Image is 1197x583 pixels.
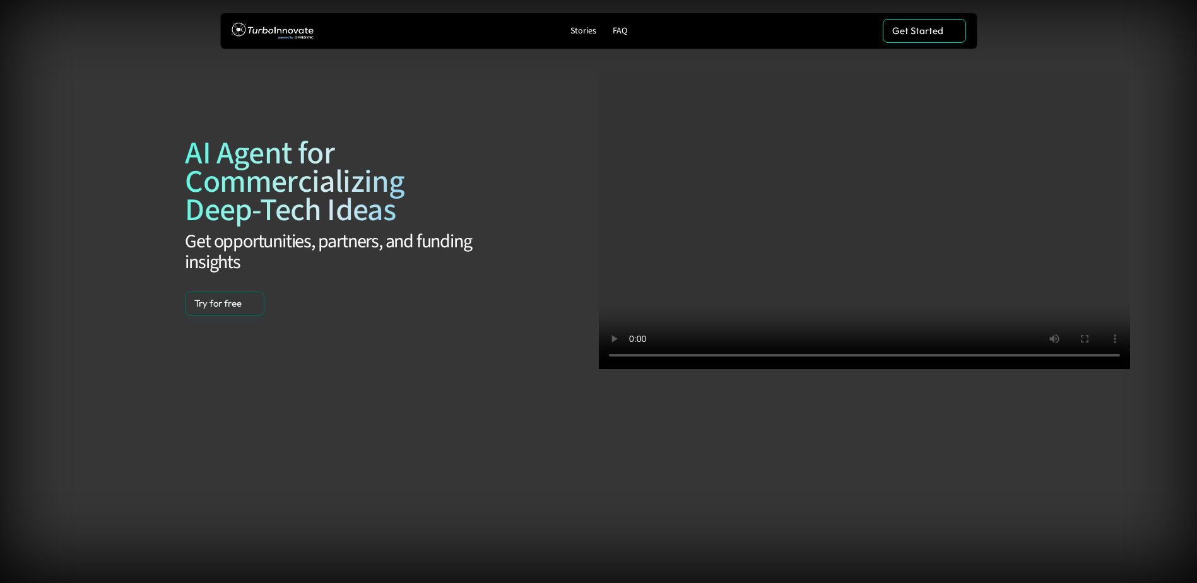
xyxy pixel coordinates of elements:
p: Stories [570,26,596,37]
img: TurboInnovate Logo [232,20,314,43]
a: Stories [565,23,601,40]
a: Get Started [883,19,966,43]
p: Get Started [892,25,943,37]
p: FAQ [613,26,627,37]
a: FAQ [608,23,632,40]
